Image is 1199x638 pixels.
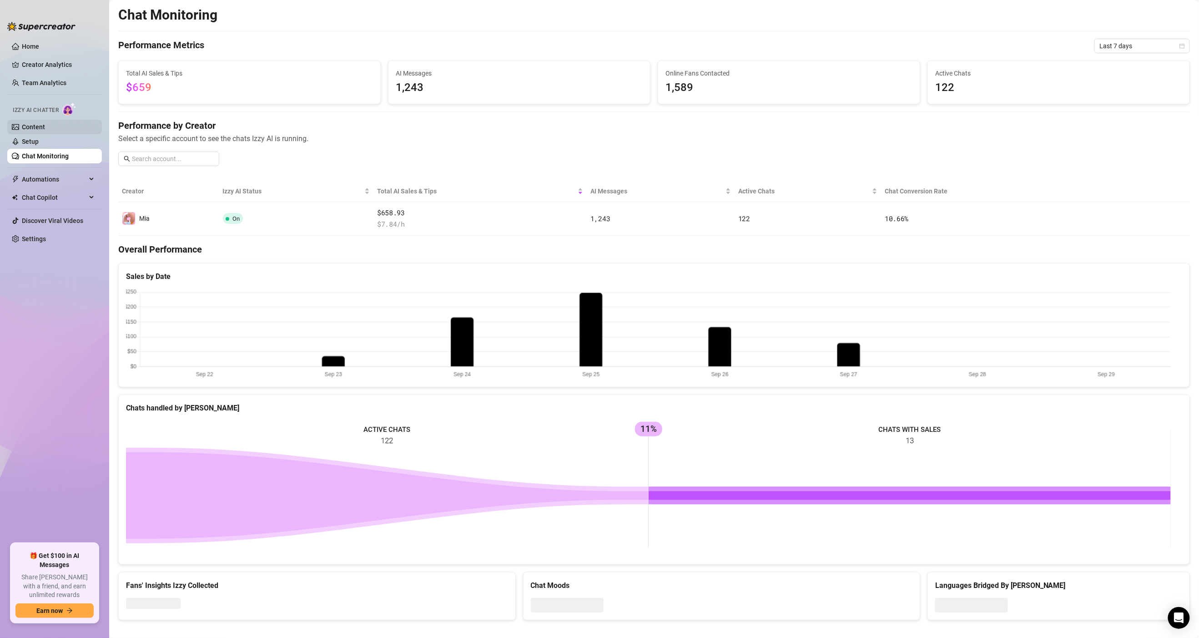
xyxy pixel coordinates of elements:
[15,573,94,600] span: Share [PERSON_NAME] with a friend, and earn unlimited rewards
[587,181,735,202] th: AI Messages
[118,133,1190,144] span: Select a specific account to see the chats Izzy AI is running.
[590,186,724,196] span: AI Messages
[665,79,912,96] span: 1,589
[139,215,150,222] span: Mia
[738,214,750,223] span: 122
[22,79,66,86] a: Team Analytics
[118,119,1190,132] h4: Performance by Creator
[22,43,39,50] a: Home
[66,608,73,614] span: arrow-right
[935,68,1182,78] span: Active Chats
[935,580,1182,591] div: Languages Bridged By [PERSON_NAME]
[126,271,1182,282] div: Sales by Date
[118,243,1190,256] h4: Overall Performance
[377,186,576,196] span: Total AI Sales & Tips
[22,138,39,145] a: Setup
[118,6,217,24] h2: Chat Monitoring
[223,186,363,196] span: Izzy AI Status
[1179,43,1185,49] span: calendar
[15,603,94,618] button: Earn nowarrow-right
[1168,607,1190,629] div: Open Intercom Messenger
[590,214,610,223] span: 1,243
[219,181,373,202] th: Izzy AI Status
[13,106,59,115] span: Izzy AI Chatter
[22,57,95,72] a: Creator Analytics
[233,215,240,222] span: On
[373,181,587,202] th: Total AI Sales & Tips
[22,217,83,224] a: Discover Viral Videos
[935,79,1182,96] span: 122
[22,190,86,205] span: Chat Copilot
[735,181,881,202] th: Active Chats
[12,176,19,183] span: thunderbolt
[885,214,908,223] span: 10.66 %
[1100,39,1184,53] span: Last 7 days
[36,607,63,614] span: Earn now
[132,154,214,164] input: Search account...
[377,219,583,230] span: $ 7.84 /h
[62,102,76,116] img: AI Chatter
[377,208,583,218] span: $658.93
[665,68,912,78] span: Online Fans Contacted
[531,580,913,591] div: Chat Moods
[22,235,46,243] a: Settings
[15,552,94,569] span: 🎁 Get $100 in AI Messages
[126,81,151,94] span: $659
[12,194,18,201] img: Chat Copilot
[881,181,1083,202] th: Chat Conversion Rate
[118,39,204,53] h4: Performance Metrics
[124,156,130,162] span: search
[7,22,76,31] img: logo-BBDzfeDw.svg
[126,580,508,591] div: Fans' Insights Izzy Collected
[22,123,45,131] a: Content
[122,212,135,225] img: Mia
[396,79,643,96] span: 1,243
[126,68,373,78] span: Total AI Sales & Tips
[738,186,870,196] span: Active Chats
[118,181,219,202] th: Creator
[126,402,1182,414] div: Chats handled by [PERSON_NAME]
[22,172,86,187] span: Automations
[22,152,69,160] a: Chat Monitoring
[396,68,643,78] span: AI Messages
